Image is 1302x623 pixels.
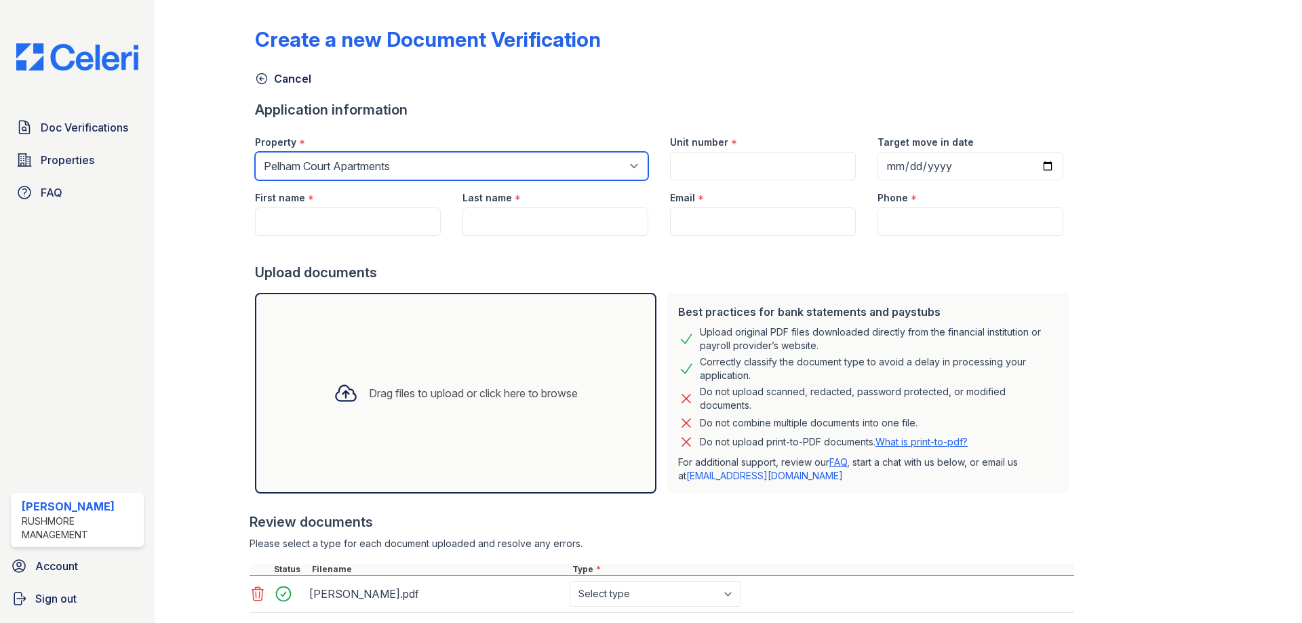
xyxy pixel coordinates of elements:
span: Properties [41,152,94,168]
label: Last name [462,191,512,205]
div: Filename [309,564,570,575]
div: Drag files to upload or click here to browse [369,385,578,401]
div: Do not combine multiple documents into one file. [700,415,918,431]
a: Doc Verifications [11,114,144,141]
label: Unit number [670,136,728,149]
div: Please select a type for each document uploaded and resolve any errors. [250,537,1074,550]
div: Upload documents [255,263,1074,282]
div: Application information [255,100,1074,119]
span: Doc Verifications [41,119,128,136]
a: FAQ [11,179,144,206]
a: What is print-to-pdf? [875,436,968,447]
a: Cancel [255,71,311,87]
label: Property [255,136,296,149]
div: Correctly classify the document type to avoid a delay in processing your application. [700,355,1058,382]
div: Rushmore Management [22,515,138,542]
a: FAQ [829,456,847,468]
div: [PERSON_NAME].pdf [309,583,564,605]
span: FAQ [41,184,62,201]
span: Account [35,558,78,574]
p: For additional support, review our , start a chat with us below, or email us at [678,456,1058,483]
span: Sign out [35,590,77,607]
a: [EMAIL_ADDRESS][DOMAIN_NAME] [686,470,843,481]
div: Type [570,564,1074,575]
div: Status [271,564,309,575]
img: CE_Logo_Blue-a8612792a0a2168367f1c8372b55b34899dd931a85d93a1a3d3e32e68fde9ad4.png [5,43,149,71]
a: Account [5,552,149,580]
div: Do not upload scanned, redacted, password protected, or modified documents. [700,385,1058,412]
label: Phone [877,191,908,205]
label: Email [670,191,695,205]
a: Properties [11,146,144,174]
div: Review documents [250,513,1074,531]
a: Sign out [5,585,149,612]
div: Upload original PDF files downloaded directly from the financial institution or payroll provider’... [700,325,1058,353]
div: Best practices for bank statements and paystubs [678,304,1058,320]
div: Create a new Document Verification [255,27,601,52]
div: [PERSON_NAME] [22,498,138,515]
label: Target move in date [877,136,974,149]
p: Do not upload print-to-PDF documents. [700,435,968,449]
label: First name [255,191,305,205]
